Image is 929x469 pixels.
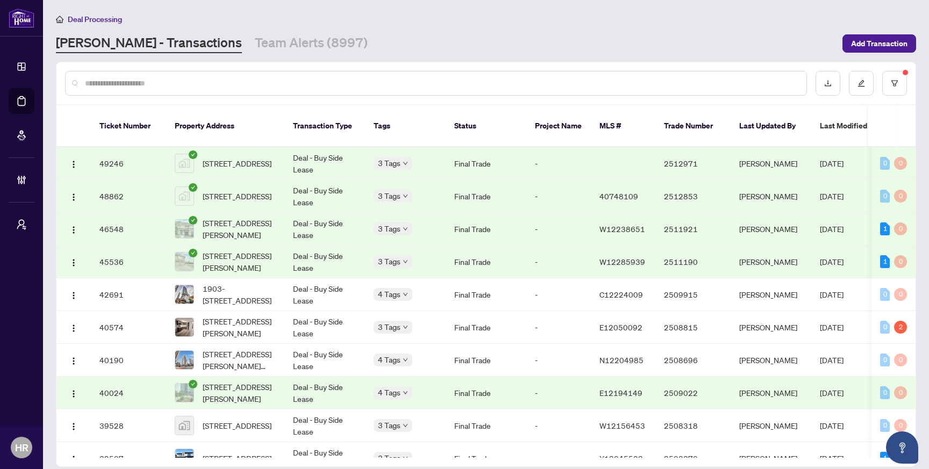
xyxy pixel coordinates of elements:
td: [PERSON_NAME] [731,147,811,180]
button: Logo [65,450,82,467]
button: filter [882,71,907,96]
div: 0 [894,157,907,170]
span: 4 Tags [378,386,401,399]
img: thumbnail-img [175,384,194,402]
button: Logo [65,220,82,237]
span: 3 Tags [378,321,401,333]
span: 3 Tags [378,255,401,268]
div: 0 [894,255,907,268]
span: [DATE] [820,421,844,430]
td: Final Trade [446,377,526,409]
td: - [526,213,591,246]
td: [PERSON_NAME] [731,409,811,442]
td: - [526,344,591,377]
a: [PERSON_NAME] - Transactions [56,34,242,53]
td: - [526,409,591,442]
td: 42691 [91,278,166,311]
span: check-circle [189,249,197,257]
td: Deal - Buy Side Lease [284,278,365,311]
td: - [526,180,591,213]
td: 40024 [91,377,166,409]
th: MLS # [591,105,655,147]
td: 40190 [91,344,166,377]
td: [PERSON_NAME] [731,278,811,311]
div: 0 [894,353,907,366]
td: [PERSON_NAME] [731,180,811,213]
span: check-circle [189,216,197,225]
span: home [56,16,63,23]
img: thumbnail-img [175,154,194,172]
span: [DATE] [820,453,844,463]
span: 4 Tags [378,288,401,300]
span: E12050092 [599,322,642,332]
span: W12285939 [599,257,645,266]
span: [DATE] [820,224,844,234]
button: Logo [65,319,82,336]
td: Deal - Buy Side Lease [284,213,365,246]
span: [STREET_ADDRESS] [203,190,271,202]
td: - [526,278,591,311]
span: E12194149 [599,388,642,398]
img: thumbnail-img [175,220,194,238]
span: check-circle [189,183,197,192]
td: Deal - Buy Side Lease [284,311,365,344]
span: [STREET_ADDRESS][PERSON_NAME] [203,250,276,273]
td: [PERSON_NAME] [731,213,811,246]
button: Logo [65,187,82,205]
span: [DATE] [820,257,844,266]
span: [STREET_ADDRESS] [203,452,271,464]
td: Final Trade [446,278,526,311]
span: [STREET_ADDRESS] [203,420,271,431]
td: 46548 [91,213,166,246]
span: X12045582 [599,453,643,463]
img: Logo [69,160,78,169]
td: 2508696 [655,344,731,377]
span: down [403,259,408,264]
span: 40748109 [599,191,638,201]
button: Logo [65,253,82,270]
td: Final Trade [446,344,526,377]
span: W12238651 [599,224,645,234]
span: down [403,193,408,199]
img: Logo [69,258,78,267]
td: 2509022 [655,377,731,409]
span: filter [891,80,898,87]
img: thumbnail-img [175,252,194,271]
td: 39528 [91,409,166,442]
a: Team Alerts (8997) [255,34,368,53]
div: 0 [880,190,890,203]
img: Logo [69,193,78,201]
td: Deal - Buy Side Lease [284,246,365,278]
div: 0 [880,157,890,170]
th: Trade Number [655,105,731,147]
div: 2 [894,321,907,334]
th: Transaction Type [284,105,365,147]
span: N12204985 [599,355,644,365]
div: 0 [894,386,907,399]
td: Deal - Buy Side Lease [284,344,365,377]
button: Logo [65,417,82,434]
span: Last Modified Date [820,120,885,132]
img: Logo [69,389,78,398]
td: - [526,377,591,409]
img: thumbnail-img [175,285,194,304]
td: Deal - Buy Side Lease [284,409,365,442]
td: 45536 [91,246,166,278]
span: [DATE] [820,322,844,332]
span: [STREET_ADDRESS][PERSON_NAME] [203,315,276,339]
th: Property Address [166,105,284,147]
div: 1 [880,222,890,235]
td: - [526,246,591,278]
span: [DATE] [820,388,844,398]
span: HR [15,440,28,455]
img: Logo [69,357,78,365]
button: download [816,71,840,96]
img: logo [9,8,34,28]
span: edit [857,80,865,87]
div: 0 [880,288,890,301]
button: Open asap [886,431,918,464]
img: Logo [69,422,78,431]
td: 2509915 [655,278,731,311]
span: 1903-[STREET_ADDRESS] [203,283,276,306]
span: down [403,161,408,166]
